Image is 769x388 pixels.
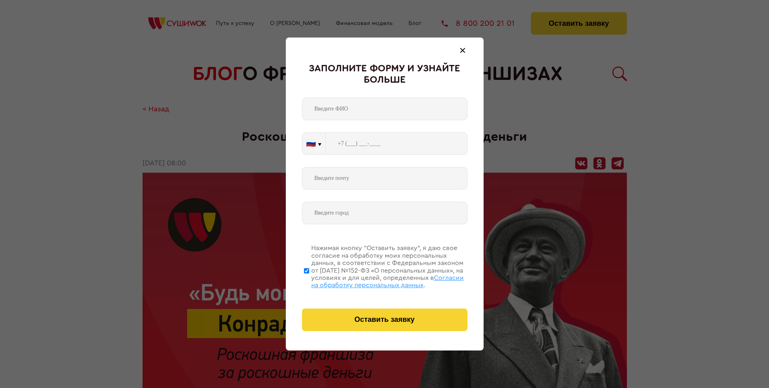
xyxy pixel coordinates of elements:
[311,244,467,289] div: Нажимая кнопку “Оставить заявку”, я даю свое согласие на обработку моих персональных данных, в со...
[302,167,467,190] input: Введите почту
[311,275,464,288] span: Согласии на обработку персональных данных
[302,309,467,331] button: Оставить заявку
[302,98,467,120] input: Введите ФИО
[326,132,467,155] input: +7 (___) ___-____
[302,133,325,154] button: 🇷🇺
[302,63,467,86] div: Заполните форму и узнайте больше
[302,202,467,224] input: Введите город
